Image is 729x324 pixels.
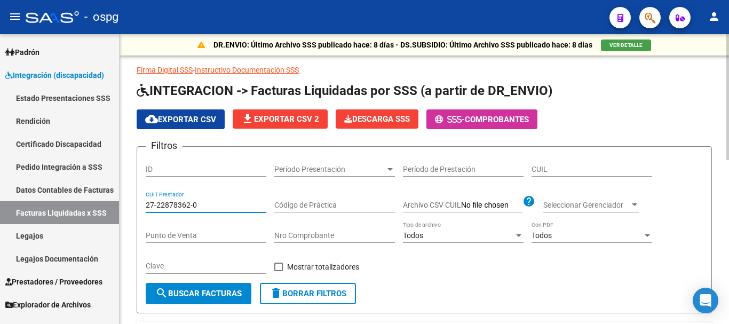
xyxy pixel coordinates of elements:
div: Open Intercom Messenger [693,288,718,313]
span: Archivo CSV CUIL [403,201,461,209]
span: Seleccionar Gerenciador [543,201,630,210]
span: Todos [403,231,423,240]
button: -Comprobantes [426,109,537,129]
span: Período Presentación [274,165,385,174]
span: - [435,115,465,124]
button: Exportar CSV 2 [233,109,328,129]
button: VER DETALLE [601,39,651,51]
span: - ospg [84,5,118,29]
mat-icon: search [155,287,168,299]
mat-icon: help [522,195,535,208]
a: Firma Digital SSS [137,66,193,74]
app-download-masive: Descarga masiva de comprobantes (adjuntos) [336,109,418,129]
mat-icon: delete [270,287,282,299]
span: Comprobantes [465,115,529,124]
mat-icon: person [708,10,720,23]
span: Mostrar totalizadores [287,260,359,273]
mat-icon: menu [9,10,21,23]
span: Exportar CSV [145,115,216,124]
p: DR.ENVIO: Último Archivo SSS publicado hace: 8 días - DS.SUBSIDIO: Último Archivo SSS publicado h... [213,39,592,51]
button: Borrar Filtros [260,283,356,304]
span: Descarga SSS [344,114,410,124]
span: Exportar CSV 2 [241,114,319,124]
mat-icon: cloud_download [145,113,158,125]
span: Padrón [5,46,39,58]
span: Buscar Facturas [155,289,242,298]
button: Buscar Facturas [146,283,251,304]
span: Todos [532,231,552,240]
p: - [137,64,712,76]
a: Instructivo Documentación SSS [195,66,299,74]
button: Descarga SSS [336,109,418,129]
span: Explorador de Archivos [5,299,91,311]
span: VER DETALLE [609,42,643,48]
h3: Filtros [146,138,183,153]
mat-icon: file_download [241,112,254,125]
span: Prestadores / Proveedores [5,276,102,288]
span: Integración (discapacidad) [5,69,104,81]
span: INTEGRACION -> Facturas Liquidadas por SSS (a partir de DR_ENVIO) [137,83,552,98]
input: Archivo CSV CUIL [461,201,522,210]
span: Borrar Filtros [270,289,346,298]
button: Exportar CSV [137,109,225,129]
